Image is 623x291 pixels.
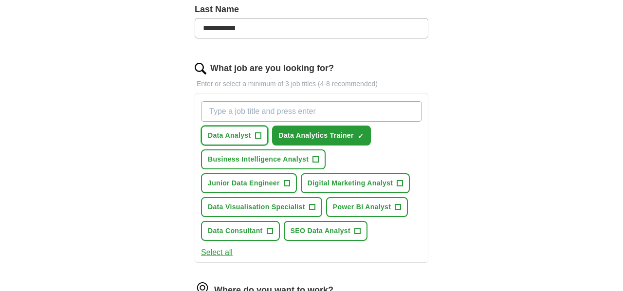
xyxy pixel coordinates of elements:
[195,3,428,16] label: Last Name
[195,79,428,89] p: Enter or select a minimum of 3 job titles (4-8 recommended)
[201,173,297,193] button: Junior Data Engineer
[279,130,354,141] span: Data Analytics Trainer
[208,202,305,212] span: Data Visualisation Specialist
[201,149,326,169] button: Business Intelligence Analyst
[201,221,280,241] button: Data Consultant
[308,178,393,188] span: Digital Marketing Analyst
[272,126,371,145] button: Data Analytics Trainer✓
[201,197,322,217] button: Data Visualisation Specialist
[333,202,391,212] span: Power BI Analyst
[326,197,408,217] button: Power BI Analyst
[208,226,263,236] span: Data Consultant
[201,126,268,145] button: Data Analyst
[284,221,367,241] button: SEO Data Analyst
[358,132,364,140] span: ✓
[210,62,334,75] label: What job are you looking for?
[201,247,233,258] button: Select all
[291,226,350,236] span: SEO Data Analyst
[208,154,309,164] span: Business Intelligence Analyst
[195,63,206,74] img: search.png
[201,101,422,122] input: Type a job title and press enter
[301,173,410,193] button: Digital Marketing Analyst
[208,130,251,141] span: Data Analyst
[208,178,280,188] span: Junior Data Engineer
